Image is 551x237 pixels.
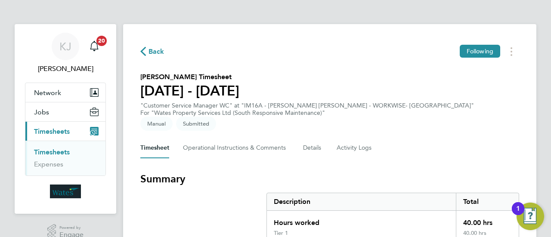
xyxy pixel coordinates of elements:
h2: [PERSON_NAME] Timesheet [140,72,239,82]
span: Powered by [59,224,84,231]
span: Jobs [34,108,49,116]
a: Expenses [34,160,63,168]
span: KJ [59,41,71,52]
button: Timesheets Menu [504,45,519,58]
span: Following [467,47,493,55]
button: Details [303,138,323,158]
div: Description [267,193,456,210]
div: 40.00 hrs [456,211,519,230]
span: Kirsty Johnson [25,64,106,74]
button: Operational Instructions & Comments [183,138,289,158]
div: Timesheets [25,141,105,175]
button: Following [460,45,500,58]
div: "Customer Service Manager WC" at "IM16A - [PERSON_NAME] [PERSON_NAME] - WORKWISE- [GEOGRAPHIC_DATA]" [140,102,474,117]
nav: Main navigation [15,24,116,214]
a: Timesheets [34,148,70,156]
div: Total [456,193,519,210]
button: Timesheet [140,138,169,158]
div: For "Wates Property Services Ltd (South Responsive Maintenance)" [140,109,474,117]
span: Back [149,46,164,57]
div: Tier 1 [274,230,288,237]
button: Jobs [25,102,105,121]
div: Hours worked [267,211,456,230]
span: 20 [96,36,107,46]
button: Open Resource Center, 1 new notification [517,203,544,230]
img: wates-logo-retina.png [50,185,81,198]
button: Back [140,46,164,57]
span: Network [34,89,61,97]
button: Network [25,83,105,102]
button: Timesheets [25,122,105,141]
span: Timesheets [34,127,70,135]
span: This timesheet was manually created. [140,117,173,131]
a: KJ[PERSON_NAME] [25,33,106,74]
span: This timesheet is Submitted. [176,117,216,131]
h1: [DATE] - [DATE] [140,82,239,99]
a: 20 [86,33,103,60]
h3: Summary [140,172,519,186]
button: Activity Logs [337,138,373,158]
a: Go to home page [25,185,106,198]
div: 1 [516,209,520,220]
